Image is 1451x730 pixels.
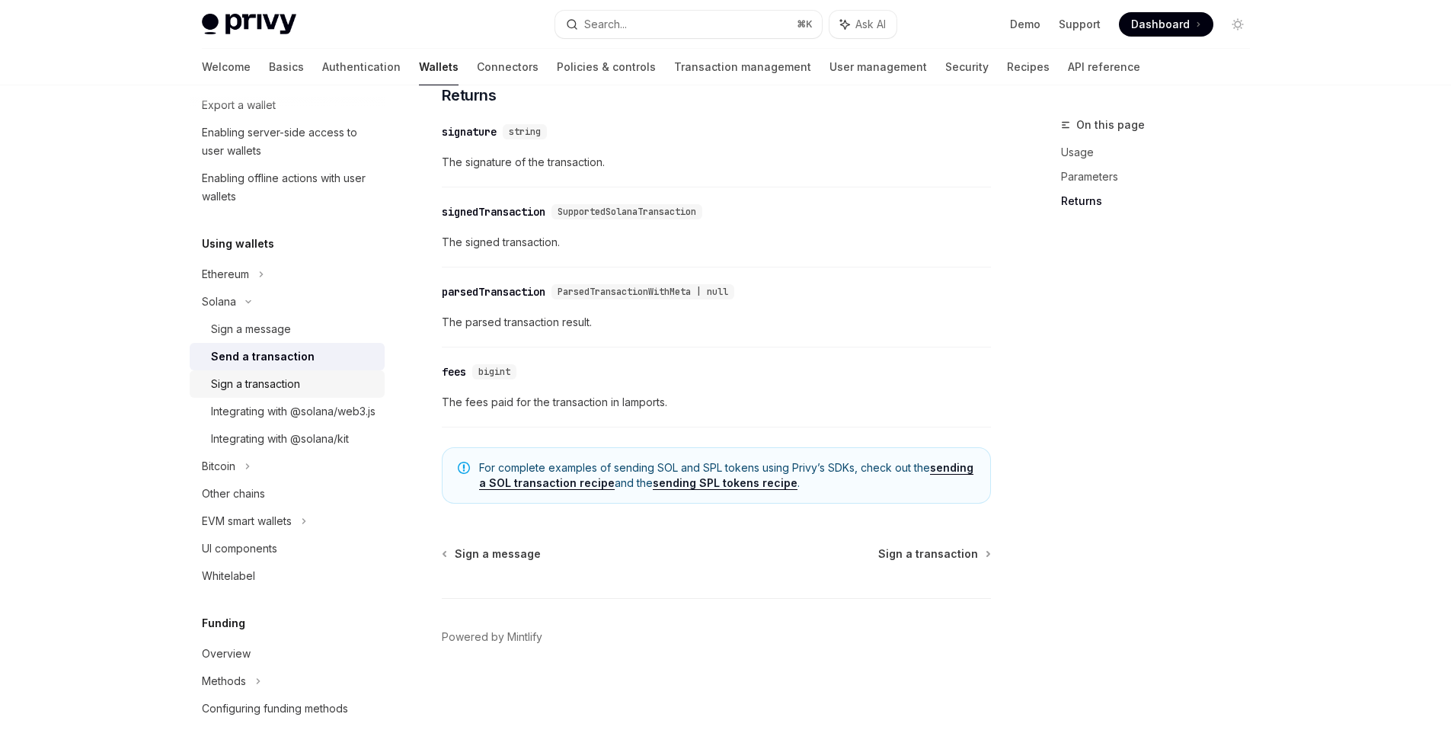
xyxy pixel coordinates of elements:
span: On this page [1076,116,1145,134]
a: UI components [190,535,385,562]
a: Welcome [202,49,251,85]
span: Sign a message [455,546,541,562]
a: Security [945,49,989,85]
a: Sign a message [443,546,541,562]
div: Send a transaction [211,347,315,366]
span: For complete examples of sending SOL and SPL tokens using Privy’s SDKs, check out the and the . [479,460,975,491]
a: Policies & controls [557,49,656,85]
a: Enabling server-side access to user wallets [190,119,385,165]
div: Enabling offline actions with user wallets [202,169,376,206]
a: Transaction management [674,49,811,85]
a: Parameters [1061,165,1262,189]
button: Ask AI [829,11,896,38]
a: Sign a transaction [878,546,989,562]
span: The signed transaction. [442,233,991,251]
a: Authentication [322,49,401,85]
a: Configuring funding methods [190,695,385,722]
a: Sign a message [190,315,385,343]
h5: Funding [202,614,245,632]
button: Search...⌘K [555,11,822,38]
div: EVM smart wallets [202,512,292,530]
a: API reference [1068,49,1140,85]
a: Integrating with @solana/kit [190,425,385,453]
div: Sign a message [211,320,291,338]
a: Demo [1010,17,1040,32]
h5: Using wallets [202,235,274,253]
div: Sign a transaction [211,375,300,393]
div: Whitelabel [202,567,255,585]
a: Recipes [1007,49,1050,85]
span: Ask AI [855,17,886,32]
div: Other chains [202,485,265,503]
div: Integrating with @solana/web3.js [211,402,376,421]
div: signature [442,124,497,139]
a: Support [1059,17,1101,32]
span: Sign a transaction [878,546,978,562]
div: Methods [202,672,246,690]
a: Wallets [419,49,459,85]
a: Connectors [477,49,539,85]
div: Solana [202,293,236,311]
span: The fees paid for the transaction in lamports. [442,393,991,411]
a: User management [829,49,927,85]
span: ParsedTransactionWithMeta | null [558,286,728,298]
a: sending SPL tokens recipe [653,476,797,490]
div: Ethereum [202,265,249,283]
span: string [509,126,541,138]
span: ⌘ K [797,18,813,30]
a: Sign a transaction [190,370,385,398]
div: signedTransaction [442,204,545,219]
a: Other chains [190,480,385,507]
a: Overview [190,640,385,668]
svg: Note [458,462,470,474]
a: Dashboard [1119,12,1213,37]
div: Enabling server-side access to user wallets [202,123,376,160]
button: Toggle dark mode [1226,12,1250,37]
a: Integrating with @solana/web3.js [190,398,385,425]
a: Basics [269,49,304,85]
div: Configuring funding methods [202,700,348,718]
a: Powered by Mintlify [442,629,542,645]
img: light logo [202,14,296,35]
a: Returns [1061,189,1262,213]
a: Send a transaction [190,343,385,370]
span: The signature of the transaction. [442,153,991,171]
div: UI components [202,539,277,558]
div: fees [442,364,466,379]
a: Enabling offline actions with user wallets [190,165,385,210]
span: Returns [442,85,497,106]
span: The parsed transaction result. [442,313,991,331]
span: SupportedSolanaTransaction [558,206,696,218]
div: Overview [202,645,251,663]
div: parsedTransaction [442,284,545,299]
span: Dashboard [1131,17,1190,32]
div: Integrating with @solana/kit [211,430,349,448]
div: Bitcoin [202,457,235,475]
a: Whitelabel [190,562,385,590]
a: Usage [1061,140,1262,165]
div: Search... [584,15,627,34]
span: bigint [478,366,510,378]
